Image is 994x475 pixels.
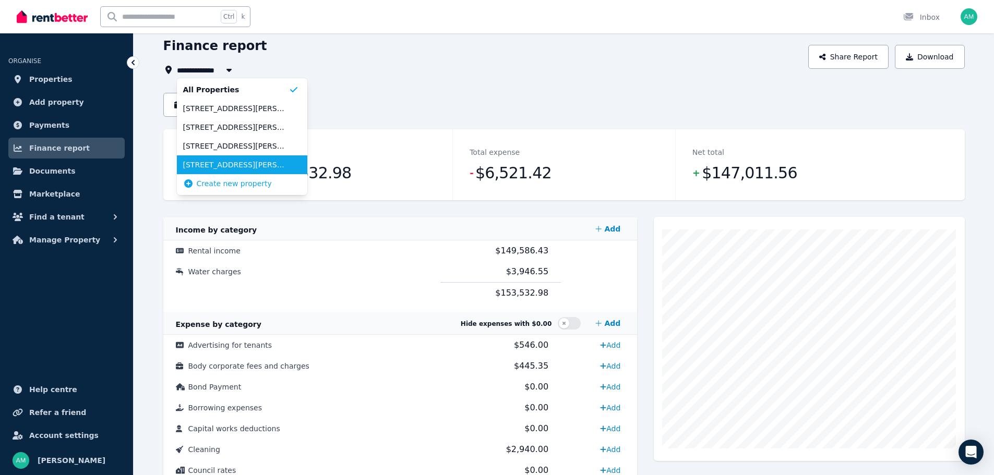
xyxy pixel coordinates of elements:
div: Open Intercom Messenger [959,440,984,465]
div: Inbox [903,12,940,22]
span: $0.00 [524,465,548,475]
a: Payments [8,115,125,136]
a: Add [596,358,625,374]
span: [STREET_ADDRESS][PERSON_NAME] [183,141,289,151]
span: Hide expenses with $0.00 [461,320,552,327]
a: Add [596,399,625,416]
span: Cleaning [188,445,220,454]
a: Add [591,313,625,334]
span: [STREET_ADDRESS][PERSON_NAME] [183,103,289,114]
span: Council rates [188,466,236,474]
a: Help centre [8,379,125,400]
span: [STREET_ADDRESS][PERSON_NAME][PERSON_NAME] [183,160,289,170]
dt: Net total [692,146,724,159]
span: Manage Property [29,234,100,246]
a: Add property [8,92,125,113]
span: $2,940.00 [506,444,548,454]
button: Manage Property [8,229,125,250]
span: Add property [29,96,84,108]
span: Payments [29,119,69,131]
a: Marketplace [8,184,125,204]
span: [STREET_ADDRESS][PERSON_NAME] [183,122,289,132]
span: Documents [29,165,76,177]
span: Ctrl [221,10,237,23]
span: $3,946.55 [506,266,548,276]
a: Documents [8,161,125,181]
a: Finance report [8,138,125,159]
span: Bond Payment [188,383,242,391]
span: All Properties [183,84,289,95]
span: $0.00 [524,382,548,392]
a: Add [596,337,625,354]
span: Account settings [29,429,99,442]
span: Expense by category [176,320,261,328]
span: $0.00 [524,423,548,433]
span: $546.00 [514,340,548,350]
span: Find a tenant [29,211,85,223]
span: Income by category [176,226,257,234]
span: Capital works deductions [188,424,280,433]
span: $153,532.98 [495,288,548,298]
button: Share Report [808,45,889,69]
img: RentBetter [17,9,88,25]
a: Properties [8,69,125,90]
span: $149,586.43 [495,246,548,255]
a: Add [596,379,625,395]
span: $0.00 [524,403,548,412]
span: [PERSON_NAME] [38,454,105,467]
span: Borrowing expenses [188,404,262,412]
span: k [241,13,245,21]
a: Refer a friend [8,402,125,423]
span: $6,521.42 [475,163,552,184]
img: Andrew Manto [13,452,29,469]
span: Refer a friend [29,406,86,419]
span: Marketplace [29,188,80,200]
span: - [470,166,473,180]
span: Body corporate fees and charges [188,362,309,370]
button: Date filter [163,93,233,117]
span: Help centre [29,383,77,396]
a: Add [596,441,625,458]
h1: Finance report [163,38,267,54]
a: Add [591,218,625,239]
dt: Total expense [470,146,520,159]
span: $147,011.56 [702,163,797,184]
span: Properties [29,73,73,86]
a: Account settings [8,425,125,446]
button: Find a tenant [8,206,125,227]
span: Advertising for tenants [188,341,272,349]
span: Finance report [29,142,90,154]
span: $445.35 [514,361,548,371]
button: Download [895,45,965,69]
span: Rental income [188,247,241,255]
a: Add [596,420,625,437]
span: ORGANISE [8,57,41,65]
img: Andrew Manto [961,8,977,25]
span: + [692,166,700,180]
span: Water charges [188,267,241,276]
span: Create new property [197,178,272,189]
